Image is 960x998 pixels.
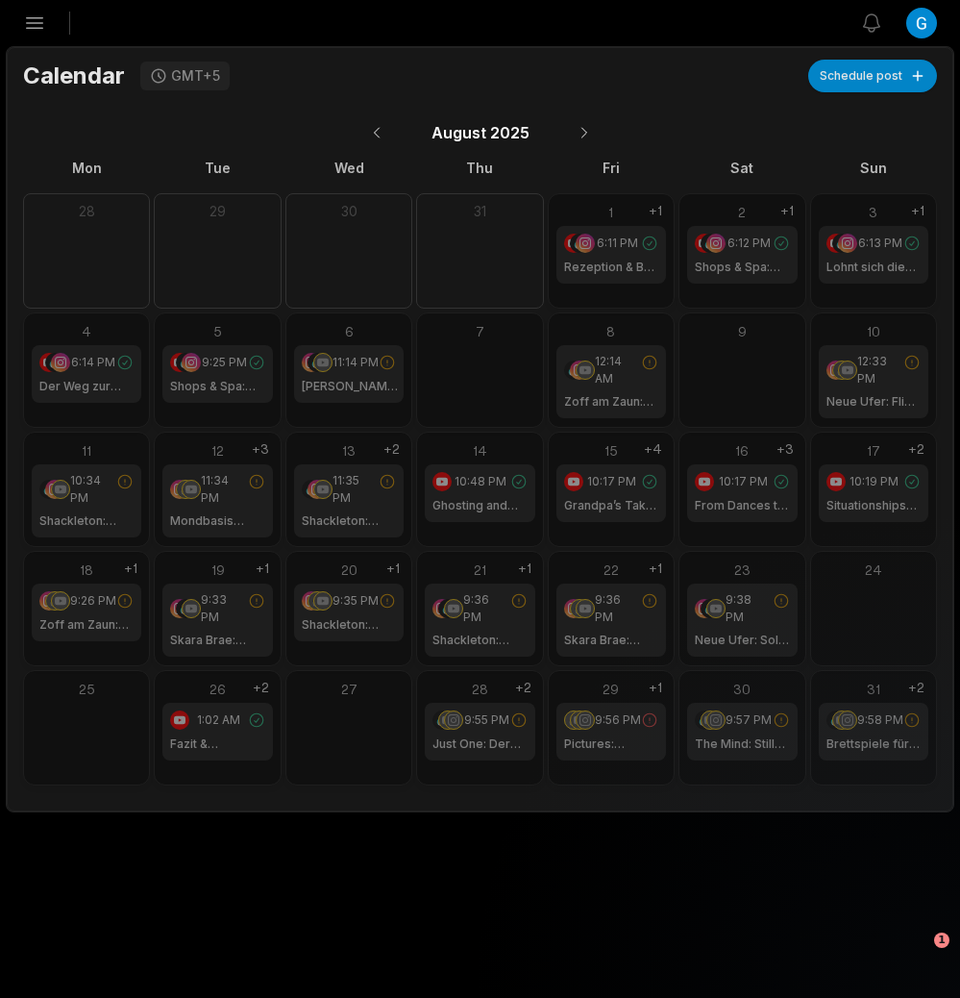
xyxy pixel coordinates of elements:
div: 31 [819,679,928,699]
h1: Just One: Der Partykracher [432,736,527,753]
span: 11:35 PM [332,472,380,507]
div: 22 [556,560,666,580]
span: 10:48 PM [455,473,506,490]
h1: Der Weg zur Lagune: Schweiß und Spaß [39,378,134,395]
h1: Skara Brae: Ressourcen & Müll-Management [564,632,658,649]
span: 12:33 PM [857,353,905,387]
div: 3 [819,202,928,222]
span: 1 [934,933,949,948]
div: 20 [294,560,404,580]
div: 30 [294,202,404,221]
div: 14 [425,440,534,461]
h1: Rezeption & Bar: Erster Eindruck [564,259,658,276]
div: 18 [32,560,141,580]
div: 19 [162,560,272,580]
div: 9 [687,321,797,341]
h1: Calendar [23,62,125,90]
div: GMT+5 [171,67,220,85]
h1: Shops & Spa: Mehr als nur Übernachten [695,259,789,276]
span: 9:58 PM [857,711,903,729]
h1: Zoff am Zaun: Gemein & taktisch [564,393,658,411]
div: Wed [285,158,412,178]
div: Tue [154,158,281,178]
button: Schedule post [808,60,937,92]
span: 9:36 PM [463,591,510,626]
div: 2 [687,202,797,222]
div: 25 [32,679,141,699]
h1: Grandpa’s Take on Modern Dating Apps [564,497,658,514]
h1: Shackleton: Karten & Konzerne [39,512,134,530]
h1: Zoff am Zaun: Fazit & Überraschung [39,616,134,634]
div: Sat [678,158,805,178]
h1: Shackleton: Konzernaktionen & Boni [302,512,399,530]
h1: Shackleton: Gebäude & Baukosten [302,616,396,634]
div: 7 [425,321,534,341]
span: 6:11 PM [597,235,638,252]
div: 17 [819,440,928,461]
div: Fri [548,158,675,178]
span: 9:25 PM [202,354,247,371]
span: 10:19 PM [849,473,898,490]
span: 6:14 PM [71,354,115,371]
span: 9:57 PM [726,711,772,729]
iframe: Intercom live chat [895,933,941,979]
div: 28 [32,202,141,221]
span: 1:02 AM [197,711,240,729]
div: 12 [162,440,272,461]
h1: Ghosting and Filters: Modern Dating Woes [432,497,527,514]
div: 28 [425,679,534,699]
div: 26 [162,679,272,699]
div: 31 [425,202,534,221]
span: 6:13 PM [858,235,902,252]
h1: [PERSON_NAME]: Shuttle-Phase erklärt [302,378,401,395]
span: 9:26 PM [70,592,116,610]
div: 4 [32,321,141,341]
div: 10 [819,321,928,341]
div: Thu [416,158,543,178]
div: 15 [556,440,666,461]
span: 9:38 PM [726,591,773,626]
h1: Brettspiele für Skeptiker [826,736,921,753]
div: 8 [556,321,666,341]
div: 27 [294,679,404,699]
div: 16 [687,440,797,461]
h1: Pictures: Kreativität am Tisch [564,736,658,753]
div: 29 [556,679,666,699]
span: August 2025 [431,121,529,144]
span: 12:14 AM [595,353,642,387]
h1: Neue Ufer: Solo & Interaktion [695,632,789,649]
div: 23 [687,560,797,580]
span: 11:14 PM [332,354,379,371]
h1: Mondbasis [PERSON_NAME]: Einstieg [170,512,269,530]
h1: From Dances to Swipes: Dating Evolution [695,497,789,514]
span: 9:33 PM [201,591,248,626]
div: 21 [425,560,534,580]
span: 9:55 PM [464,711,509,729]
h1: Lohnt sich die [GEOGRAPHIC_DATA]? [826,259,957,276]
h1: Neue Ufer: Flip-and-Write erklärt [826,393,921,411]
div: Mon [23,158,150,178]
span: 10:17 PM [587,473,636,490]
h1: Shops & Spa: Mehr als nur Übernachten [170,378,264,395]
div: 5 [162,321,272,341]
div: 6 [294,321,404,341]
h1: Situationships and Dating Confusion [826,497,921,514]
span: 9:36 PM [595,591,642,626]
span: 6:12 PM [727,235,771,252]
div: Sun [810,158,937,178]
span: 9:56 PM [595,711,641,729]
div: 13 [294,440,404,461]
div: 30 [687,679,797,699]
h1: Fazit & Community-Aufruf [170,736,264,753]
div: 24 [819,560,928,580]
div: 1 [556,202,666,222]
div: 29 [162,202,272,221]
span: 11:34 PM [201,472,248,507]
h1: Skara Brae: Worker-Placement light [170,632,264,649]
span: 10:34 PM [70,472,118,507]
h1: Shackleton: Fazit & Empfehlung [432,632,527,649]
span: 10:17 PM [719,473,768,490]
span: 9:35 PM [332,592,379,610]
div: 11 [32,440,141,461]
h1: The Mind: Stille Spannung [695,736,789,753]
